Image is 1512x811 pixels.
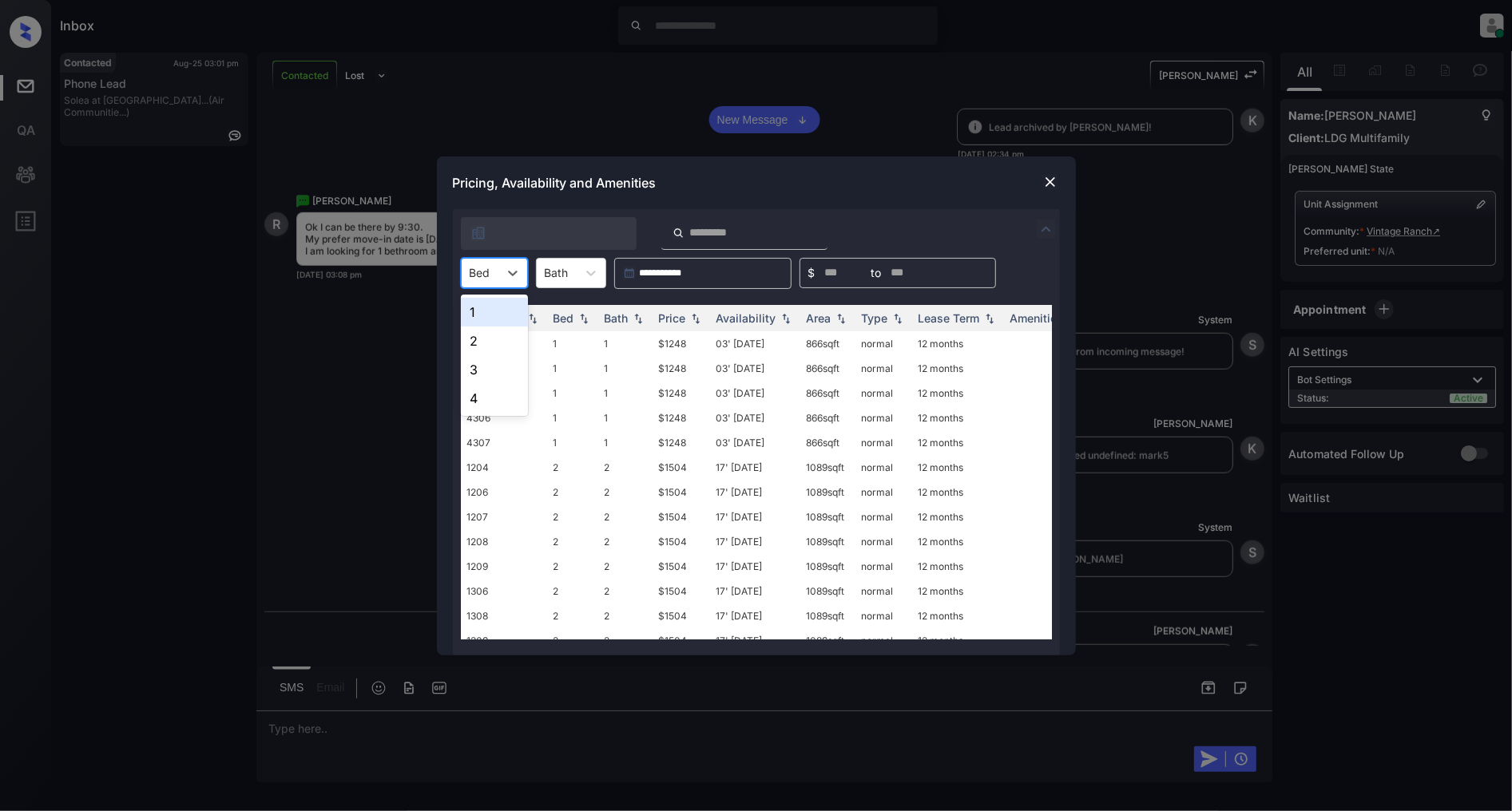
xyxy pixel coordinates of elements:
[710,603,800,628] td: 17' [DATE]
[653,455,710,480] td: $1504
[461,355,528,384] div: 3
[855,331,912,356] td: normal
[653,603,710,628] td: $1504
[800,356,855,381] td: 866 sqft
[710,381,800,405] td: 03' [DATE]
[598,554,653,579] td: 2
[919,311,980,325] div: Lease Term
[653,628,710,653] td: $1504
[547,430,598,455] td: 1
[800,554,855,579] td: 1089 sqft
[547,628,598,653] td: 2
[800,529,855,554] td: 1089 sqft
[710,480,800,504] td: 17' [DATE]
[461,405,547,430] td: 4306
[461,554,547,579] td: 1209
[710,430,800,455] td: 03' [DATE]
[710,554,800,579] td: 17' [DATE]
[598,405,653,430] td: 1
[605,311,629,325] div: Bath
[855,554,912,579] td: normal
[598,381,653,405] td: 1
[912,628,1004,653] td: 12 months
[653,405,710,430] td: $1248
[461,579,547,603] td: 1306
[437,156,1076,209] div: Pricing, Availability and Amenities
[778,312,794,323] img: sorting
[547,603,598,628] td: 2
[710,356,800,381] td: 03' [DATE]
[461,430,547,455] td: 4307
[598,430,653,455] td: 1
[871,264,882,282] span: to
[598,331,653,356] td: 1
[653,554,710,579] td: $1504
[598,579,653,603] td: 2
[912,579,1004,603] td: 12 months
[598,628,653,653] td: 2
[710,504,800,529] td: 17' [DATE]
[554,311,574,325] div: Bed
[855,529,912,554] td: normal
[547,529,598,554] td: 2
[653,331,710,356] td: $1248
[912,480,1004,504] td: 12 months
[800,430,855,455] td: 866 sqft
[710,331,800,356] td: 03' [DATE]
[808,264,816,282] span: $
[855,480,912,504] td: normal
[547,331,598,356] td: 1
[547,579,598,603] td: 2
[800,480,855,504] td: 1089 sqft
[547,405,598,430] td: 1
[855,579,912,603] td: normal
[461,504,547,529] td: 1207
[525,312,541,323] img: sorting
[855,504,912,529] td: normal
[912,356,1004,381] td: 12 months
[912,381,1004,405] td: 12 months
[659,311,686,325] div: Price
[547,455,598,480] td: 2
[547,381,598,405] td: 1
[461,603,547,628] td: 1308
[855,356,912,381] td: normal
[653,579,710,603] td: $1504
[673,226,685,240] img: icon-zuma
[598,455,653,480] td: 2
[855,405,912,430] td: normal
[1010,311,1064,325] div: Amenities
[688,312,704,323] img: sorting
[912,405,1004,430] td: 12 months
[912,554,1004,579] td: 12 months
[461,298,528,326] div: 1
[855,381,912,405] td: normal
[598,504,653,529] td: 2
[833,312,849,323] img: sorting
[855,628,912,653] td: normal
[547,480,598,504] td: 2
[800,331,855,356] td: 866 sqft
[710,628,800,653] td: 17' [DATE]
[653,430,710,455] td: $1248
[547,554,598,579] td: 2
[653,480,710,504] td: $1504
[912,504,1004,529] td: 12 months
[800,455,855,480] td: 1089 sqft
[598,603,653,628] td: 2
[461,529,547,554] td: 1208
[461,480,547,504] td: 1206
[800,579,855,603] td: 1089 sqft
[800,504,855,529] td: 1089 sqft
[710,579,800,603] td: 17' [DATE]
[710,405,800,430] td: 03' [DATE]
[855,430,912,455] td: normal
[855,603,912,628] td: normal
[890,312,906,323] img: sorting
[912,455,1004,480] td: 12 months
[461,326,528,355] div: 2
[1042,174,1058,190] img: close
[800,603,855,628] td: 1089 sqft
[912,603,1004,628] td: 12 months
[710,529,800,554] td: 17' [DATE]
